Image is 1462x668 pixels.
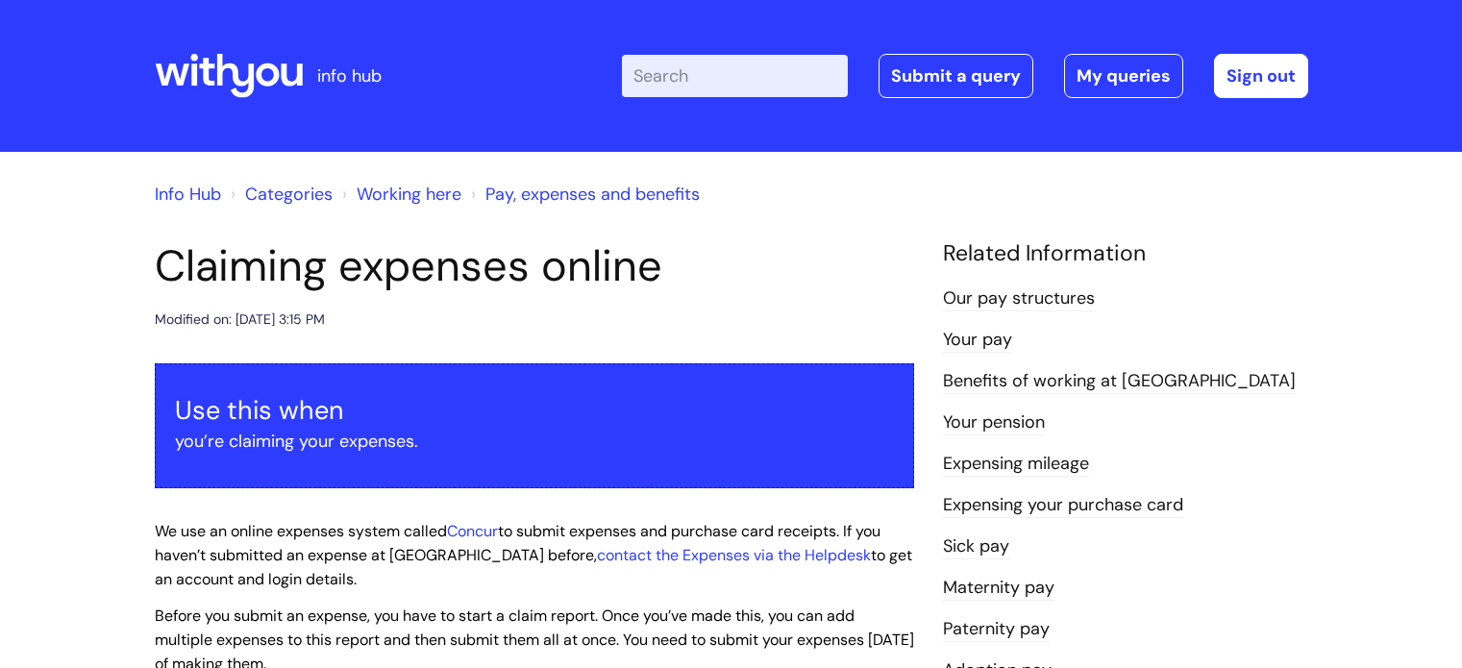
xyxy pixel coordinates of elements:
a: Working here [357,183,461,206]
a: Sign out [1214,54,1308,98]
li: Solution home [226,179,333,210]
a: My queries [1064,54,1183,98]
a: contact the Expenses via the Helpdesk [597,545,871,565]
h4: Related Information [943,240,1308,267]
a: Concur [447,521,498,541]
h3: Use this when [175,395,894,426]
a: Benefits of working at [GEOGRAPHIC_DATA] [943,369,1296,394]
a: Paternity pay [943,617,1050,642]
a: Expensing your purchase card [943,493,1183,518]
div: Modified on: [DATE] 3:15 PM [155,308,325,332]
a: Our pay structures [943,286,1095,311]
span: We use an online expenses system called to submit expenses and purchase card receipts. If you hav... [155,521,912,589]
p: info hub [317,61,382,91]
input: Search [622,55,848,97]
h1: Claiming expenses online [155,240,914,292]
a: Sick pay [943,534,1009,559]
a: Submit a query [879,54,1033,98]
a: Pay, expenses and benefits [485,183,700,206]
a: Expensing mileage [943,452,1089,477]
p: you’re claiming your expenses. [175,426,894,457]
a: Categories [245,183,333,206]
a: Maternity pay [943,576,1054,601]
a: Your pension [943,410,1045,435]
a: Info Hub [155,183,221,206]
a: Your pay [943,328,1012,353]
li: Pay, expenses and benefits [466,179,700,210]
li: Working here [337,179,461,210]
div: | - [622,54,1308,98]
